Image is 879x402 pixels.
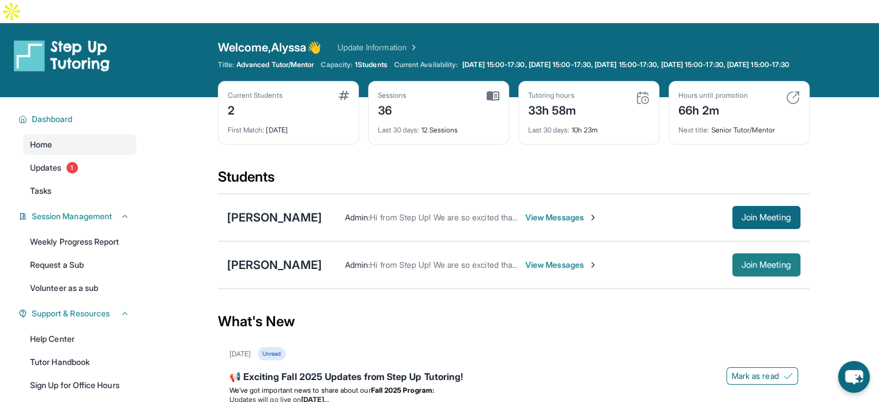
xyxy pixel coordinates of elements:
[732,370,779,382] span: Mark as read
[741,261,791,268] span: Join Meeting
[27,113,129,125] button: Dashboard
[32,308,110,319] span: Support & Resources
[678,91,748,100] div: Hours until promotion
[678,126,710,134] span: Next title :
[258,347,285,360] div: Unread
[32,211,112,222] span: Session Management
[407,42,418,53] img: Chevron Right
[636,91,650,105] img: card
[218,296,810,347] div: What's New
[27,308,129,319] button: Support & Resources
[355,60,387,69] span: 1 Students
[528,91,577,100] div: Tutoring hours
[741,214,791,221] span: Join Meeting
[23,157,136,178] a: Updates1
[588,213,598,222] img: Chevron-Right
[678,100,748,119] div: 66h 2m
[460,60,792,69] a: [DATE] 15:00-17:30, [DATE] 15:00-17:30, [DATE] 15:00-17:30, [DATE] 15:00-17:30, [DATE] 15:00-17:30
[228,100,283,119] div: 2
[726,367,798,385] button: Mark as read
[345,260,370,270] span: Admin :
[487,91,499,101] img: card
[218,168,810,193] div: Students
[228,119,349,135] div: [DATE]
[378,126,420,134] span: Last 30 days :
[678,119,800,135] div: Senior Tutor/Mentor
[228,126,265,134] span: First Match :
[66,162,78,174] span: 1
[30,162,62,174] span: Updates
[732,253,800,276] button: Join Meeting
[23,375,136,396] a: Sign Up for Office Hours
[23,352,136,373] a: Tutor Handbook
[30,185,51,197] span: Tasks
[378,91,407,100] div: Sessions
[229,386,371,394] span: We’ve got important news to share about our
[218,60,234,69] span: Title:
[23,180,136,201] a: Tasks
[14,39,110,72] img: logo
[525,212,598,223] span: View Messages
[30,139,52,150] span: Home
[218,39,321,56] span: Welcome, Alyssa 👋
[394,60,458,69] span: Current Availability:
[23,255,136,275] a: Request a Sub
[371,386,434,394] strong: Fall 2025 Program:
[227,209,322,226] div: [PERSON_NAME]
[528,126,570,134] span: Last 30 days :
[337,42,418,53] a: Update Information
[228,91,283,100] div: Current Students
[236,60,314,69] span: Advanced Tutor/Mentor
[378,100,407,119] div: 36
[339,91,349,100] img: card
[528,100,577,119] div: 33h 58m
[23,134,136,155] a: Home
[378,119,499,135] div: 12 Sessions
[229,370,798,386] div: 📢 Exciting Fall 2025 Updates from Step Up Tutoring!
[23,329,136,349] a: Help Center
[786,91,800,105] img: card
[23,278,136,298] a: Volunteer as a sub
[838,361,870,393] button: chat-button
[462,60,789,69] span: [DATE] 15:00-17:30, [DATE] 15:00-17:30, [DATE] 15:00-17:30, [DATE] 15:00-17:30, [DATE] 15:00-17:30
[345,212,370,222] span: Admin :
[229,349,251,359] div: [DATE]
[27,211,129,222] button: Session Management
[32,113,73,125] span: Dashboard
[784,371,793,381] img: Mark as read
[528,119,650,135] div: 10h 23m
[525,259,598,271] span: View Messages
[321,60,353,69] span: Capacity:
[23,231,136,252] a: Weekly Progress Report
[588,260,598,270] img: Chevron-Right
[227,257,322,273] div: [PERSON_NAME]
[732,206,800,229] button: Join Meeting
